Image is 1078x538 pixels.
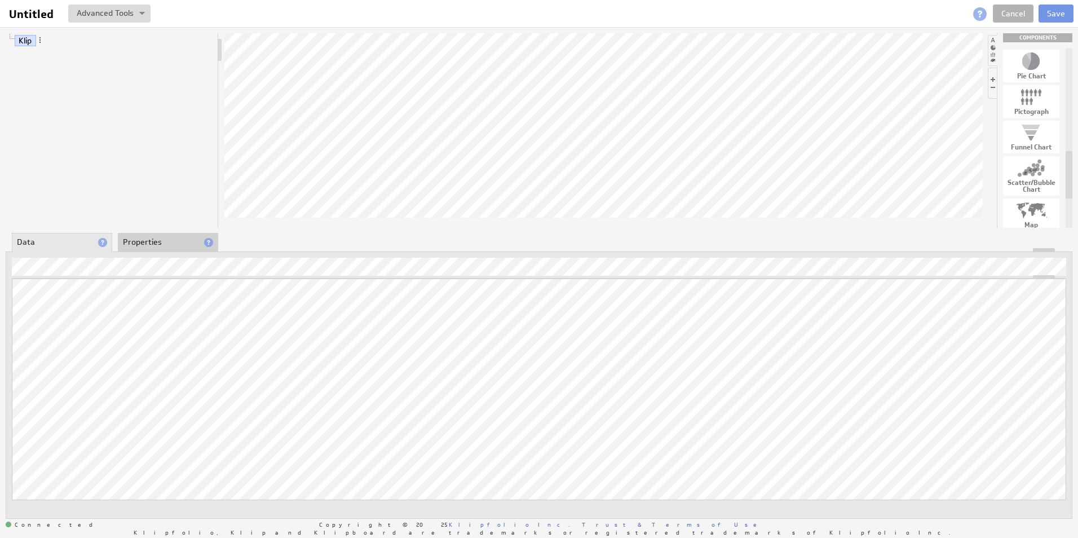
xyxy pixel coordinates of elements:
[582,521,765,528] a: Trust & Terms of Use
[1003,108,1059,115] div: Pictograph
[449,521,570,528] a: Klipfolio Inc.
[1003,73,1059,80] div: Pie Chart
[134,530,951,535] span: Klipfolio, Klip and Klipboard are trademarks or registered trademarks of Klipfolio Inc.
[5,5,61,24] input: Untitled
[319,522,570,527] span: Copyright © 2025
[139,12,145,16] img: button-savedrop.png
[12,233,112,252] li: Data
[988,68,997,99] li: Hide or show the component controls palette
[1039,5,1073,23] button: Save
[993,5,1033,23] a: Cancel
[1003,222,1059,228] div: Map
[6,522,99,528] span: Connected: ID: dpnc-24 Online: true
[15,35,36,46] a: Klip
[988,35,997,66] li: Hide or show the component palette
[1003,179,1059,193] div: Scatter/Bubble Chart
[1003,144,1059,151] div: Funnel Chart
[36,36,44,44] span: More actions
[1003,33,1072,42] div: Drag & drop components onto the workspace
[118,233,218,252] li: Properties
